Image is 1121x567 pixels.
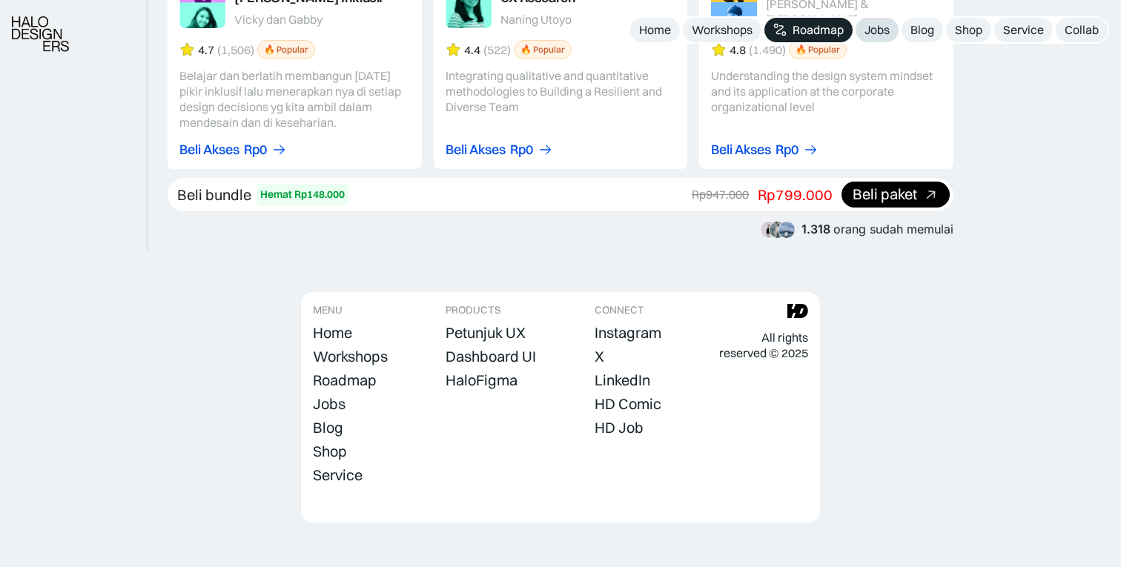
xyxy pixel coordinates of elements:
[313,465,363,485] a: Service
[313,419,343,437] div: Blog
[313,466,363,484] div: Service
[946,18,991,42] a: Shop
[446,371,517,389] div: HaloFigma
[856,18,899,42] a: Jobs
[683,18,761,42] a: Workshops
[595,394,661,414] a: HD Comic
[313,346,388,367] a: Workshops
[1056,18,1108,42] a: Collab
[595,322,661,343] a: Instagram
[595,304,644,316] div: CONNECT
[595,417,644,438] a: HD Job
[313,304,343,316] div: MENU
[313,417,343,438] a: Blog
[639,22,671,38] div: Home
[179,142,287,158] a: Beli AksesRp0
[446,142,553,158] a: Beli AksesRp0
[244,142,267,158] div: Rp0
[595,348,604,365] div: X
[313,324,352,342] div: Home
[313,395,345,413] div: Jobs
[955,22,982,38] div: Shop
[313,441,347,462] a: Shop
[313,371,377,389] div: Roadmap
[801,222,953,236] div: orang sudah memulai
[510,142,533,158] div: Rp0
[446,346,536,367] a: Dashboard UI
[313,348,388,365] div: Workshops
[1065,22,1099,38] div: Collab
[764,18,853,42] a: Roadmap
[994,18,1053,42] a: Service
[313,442,347,460] div: Shop
[595,419,644,437] div: HD Job
[719,330,808,361] div: All rights reserved © 2025
[801,222,830,236] span: 1.318
[758,185,833,205] div: Rp799.000
[630,18,680,42] a: Home
[711,142,771,158] div: Beli Akses
[446,142,506,158] div: Beli Akses
[910,22,934,38] div: Blog
[313,394,345,414] a: Jobs
[595,370,650,391] a: LinkedIn
[692,22,753,38] div: Workshops
[446,322,526,343] a: Petunjuk UX
[446,324,526,342] div: Petunjuk UX
[595,324,661,342] div: Instagram
[446,304,500,316] div: PRODUCTS
[446,348,536,365] div: Dashboard UI
[692,187,749,202] div: Rp947.000
[776,142,798,158] div: Rp0
[313,370,377,391] a: Roadmap
[711,142,819,158] a: Beli AksesRp0
[1003,22,1044,38] div: Service
[864,22,890,38] div: Jobs
[177,185,251,205] div: Beli bundle
[902,18,943,42] a: Blog
[179,142,239,158] div: Beli Akses
[168,178,953,211] a: Beli bundleHemat Rp148.000Rp947.000Rp799.000Beli paket
[793,22,844,38] div: Roadmap
[595,346,604,367] a: X
[595,395,661,413] div: HD Comic
[446,370,517,391] a: HaloFigma
[260,187,345,202] div: Hemat Rp148.000
[595,371,650,389] div: LinkedIn
[313,322,352,343] a: Home
[853,187,917,202] div: Beli paket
